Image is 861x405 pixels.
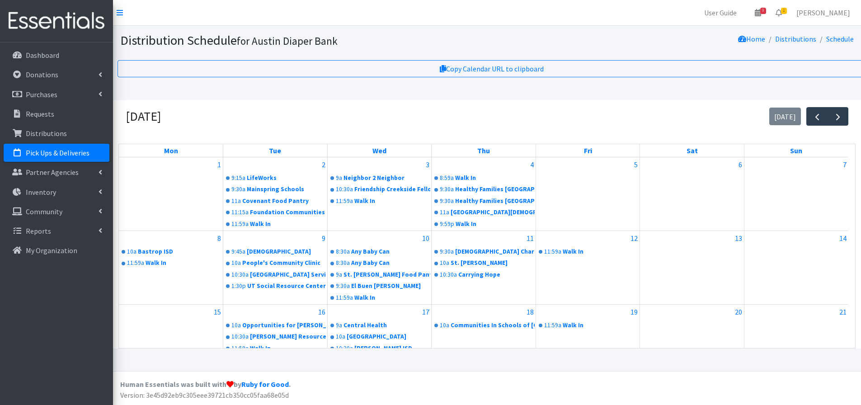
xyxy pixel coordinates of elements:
a: Distributions [4,124,109,142]
td: September 15, 2025 [119,304,223,355]
a: 10aSt. [PERSON_NAME] [433,258,535,268]
td: September 7, 2025 [744,157,848,231]
div: 8:30a [336,259,350,268]
a: 9:30aHealthy Families [GEOGRAPHIC_DATA] [433,196,535,207]
td: September 1, 2025 [119,157,223,231]
a: 9:30aEl Buen [PERSON_NAME] [329,281,431,292]
div: Any Baby Can [351,247,431,256]
a: September 12, 2025 [629,231,640,245]
div: 10:30a [231,270,249,279]
a: 9:15aLifeWorks [224,173,326,184]
a: 10:30a[GEOGRAPHIC_DATA] Serving Center [224,269,326,280]
div: St. [PERSON_NAME] [451,259,535,268]
div: St. [PERSON_NAME] Food Pantry [343,270,431,279]
a: 8:30aAny Baby Can [329,246,431,257]
a: September 8, 2025 [216,231,223,245]
div: Bastrop ISD [138,247,222,256]
div: 9:30a [231,185,245,194]
div: [GEOGRAPHIC_DATA][DEMOGRAPHIC_DATA] [451,208,535,217]
div: 10:30a [336,185,353,194]
a: Reports [4,222,109,240]
span: 1 [781,8,787,14]
div: 9:59p [440,220,454,229]
div: Walk In [354,197,431,206]
div: 11:59a [127,259,144,268]
div: Mainspring Schools [247,185,326,194]
div: Covenant Food Pantry [242,197,326,206]
div: 10:30a [440,270,457,279]
a: Home [738,34,765,43]
td: September 9, 2025 [223,231,328,305]
p: Distributions [26,129,67,138]
a: September 1, 2025 [216,157,223,172]
a: September 6, 2025 [737,157,744,172]
div: [DEMOGRAPHIC_DATA] Charities of [GEOGRAPHIC_DATA][US_STATE] [455,247,535,256]
p: Reports [26,226,51,235]
p: Community [26,207,62,216]
a: September 18, 2025 [525,305,536,319]
a: 8:59aWalk In [433,173,535,184]
a: Community [4,202,109,221]
div: Healthy Families [GEOGRAPHIC_DATA] [455,197,535,206]
div: [PERSON_NAME] ISD [354,344,431,353]
p: Donations [26,70,58,79]
div: [GEOGRAPHIC_DATA] Serving Center [250,270,326,279]
strong: Human Essentials was built with by . [120,380,291,389]
p: Partner Agencies [26,168,79,177]
td: September 4, 2025 [432,157,536,231]
a: September 10, 2025 [420,231,431,245]
td: September 19, 2025 [536,304,640,355]
div: 10:30a [231,332,249,341]
div: Carrying Hope [458,270,535,279]
a: 10:30a[PERSON_NAME] ISD [329,343,431,354]
div: Neighbor 2 Neighbor [343,174,431,183]
a: 9aSt. [PERSON_NAME] Food Pantry [329,269,431,280]
td: September 2, 2025 [223,157,328,231]
a: 1:30pUT Social Resource Center [224,281,326,292]
div: People's Community Clinic [242,259,326,268]
a: September 16, 2025 [316,305,327,319]
a: Sunday [788,144,804,157]
a: User Guide [697,4,744,22]
a: Pick Ups & Deliveries [4,144,109,162]
a: [PERSON_NAME] [789,4,857,22]
div: Walk In [354,293,431,302]
div: 11:59a [231,220,249,229]
span: Version: 3e45d92eb9c305eee39721cb350cc05faa68e05d [120,391,289,400]
a: My Organization [4,241,109,259]
p: My Organization [26,246,77,255]
div: 1:30p [231,282,246,291]
a: Friday [582,144,594,157]
a: September 21, 2025 [837,305,848,319]
td: September 11, 2025 [432,231,536,305]
div: 10a [231,259,241,268]
a: 10aPeople's Community Clinic [224,258,326,268]
td: September 18, 2025 [432,304,536,355]
div: Opportunities for [PERSON_NAME] and Burnet Counties [242,321,326,330]
div: Walk In [250,344,326,353]
a: 11:59aWalk In [329,196,431,207]
a: Distributions [775,34,816,43]
div: Central Health [343,321,431,330]
a: Partner Agencies [4,163,109,181]
p: Requests [26,109,54,118]
div: 10a [440,321,449,330]
div: 10a [231,321,241,330]
div: 8:30a [336,247,350,256]
div: 9:30a [336,282,350,291]
td: September 17, 2025 [327,304,432,355]
div: 11:15a [231,208,249,217]
td: September 5, 2025 [536,157,640,231]
a: 11:59aWalk In [537,320,639,331]
div: 11a [231,197,241,206]
p: Inventory [26,188,56,197]
p: Pick Ups & Deliveries [26,148,89,157]
div: El Buen [PERSON_NAME] [351,282,431,291]
div: LifeWorks [247,174,326,183]
td: September 16, 2025 [223,304,328,355]
div: [DEMOGRAPHIC_DATA] [247,247,326,256]
a: September 2, 2025 [320,157,327,172]
button: Previous month [806,107,828,126]
a: Ruby for Good [241,380,289,389]
a: 11a[GEOGRAPHIC_DATA][DEMOGRAPHIC_DATA] [433,207,535,218]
